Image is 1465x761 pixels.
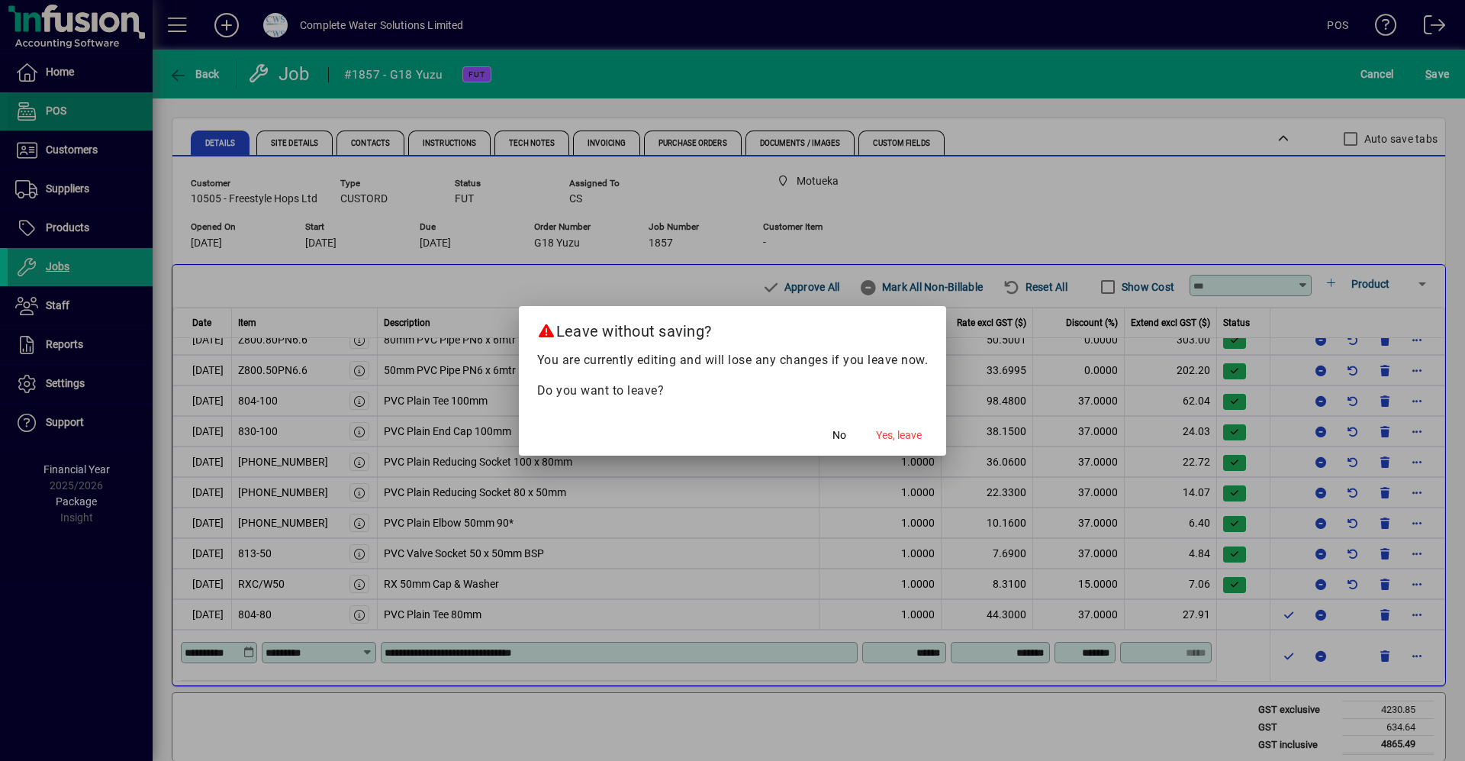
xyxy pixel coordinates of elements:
button: No [815,422,864,450]
p: Do you want to leave? [537,382,929,400]
h2: Leave without saving? [519,306,947,350]
span: No [832,427,846,443]
p: You are currently editing and will lose any changes if you leave now. [537,351,929,369]
span: Yes, leave [876,427,922,443]
button: Yes, leave [870,422,928,450]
